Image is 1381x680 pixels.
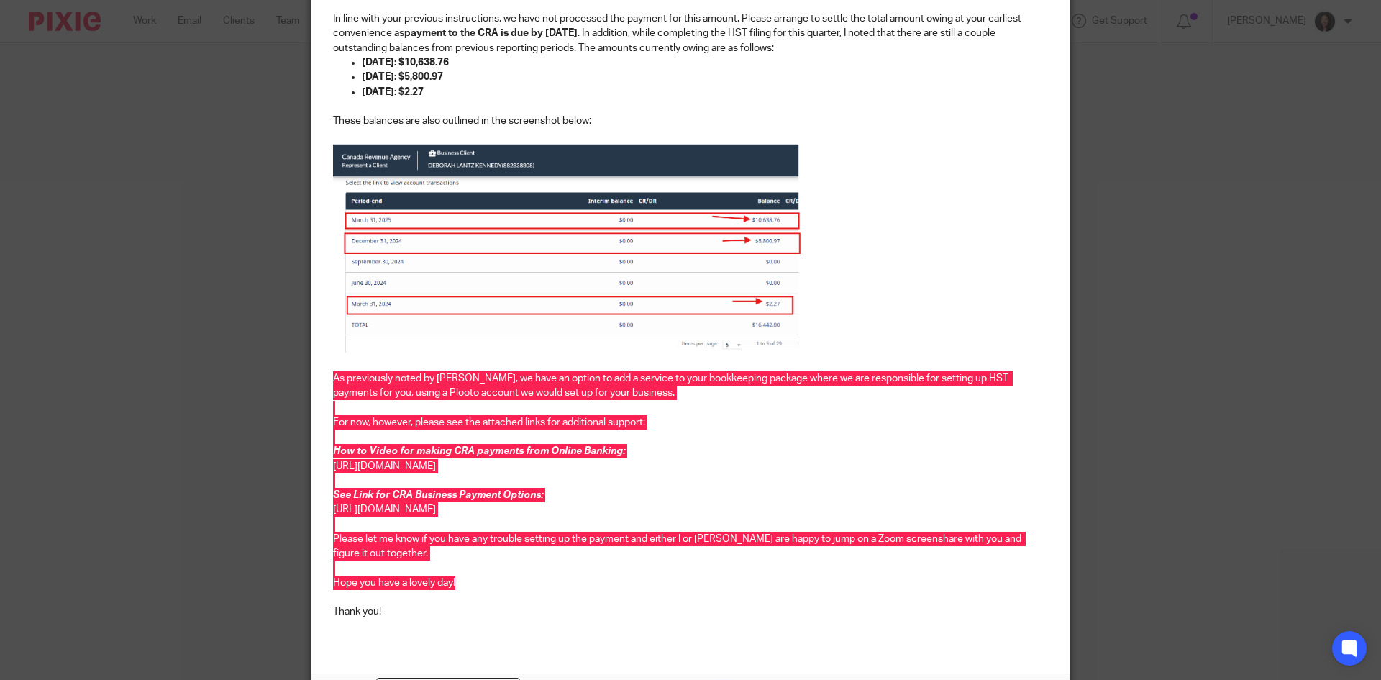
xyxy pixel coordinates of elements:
[333,604,1048,619] p: Thank you!
[333,12,1048,55] p: In line with your previous instructions, we have not processed the payment for this amount. Pleas...
[333,461,436,471] a: [URL][DOMAIN_NAME]
[333,576,1048,590] p: Hope you have a lovely day!
[362,87,424,97] strong: [DATE]: $2.27
[333,371,1048,401] p: As previously noted by [PERSON_NAME], we have an option to add a service to your bookkeeping pack...
[362,58,449,68] strong: [DATE]: $10,638.76
[404,28,578,38] u: payment to the CRA is due by [DATE]
[333,490,543,500] em: See Link for CRA Business Payment Options:
[362,72,443,82] strong: [DATE]: $5,800.97
[333,415,1048,430] p: For now, however, please see the attached links for additional support:
[333,504,436,514] a: [URL][DOMAIN_NAME]
[333,532,1048,561] p: Please let me know if you have any trouble setting up the payment and either I or [PERSON_NAME] a...
[333,446,625,456] em: How to Video for making CRA payments from Online Banking:
[333,114,1048,128] p: These balances are also outlined in the screenshot below:
[333,143,801,353] img: Image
